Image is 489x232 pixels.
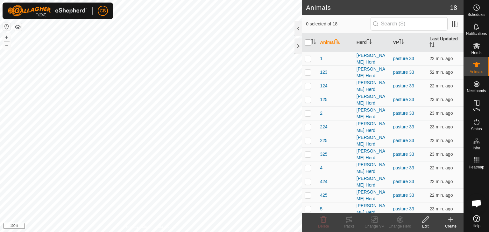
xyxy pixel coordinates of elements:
img: Gallagher Logo [8,5,87,17]
div: [PERSON_NAME] Herd [357,175,388,188]
th: Herd [354,33,391,52]
span: 0 selected of 18 [306,21,370,27]
a: pasture 33 [393,70,414,75]
a: pasture 33 [393,179,414,184]
span: Oct 3, 2025, 3:00 PM [429,193,453,198]
span: 425 [320,192,327,199]
span: VPs [473,108,480,112]
span: Help [472,224,480,228]
span: Neckbands [467,89,486,93]
div: [PERSON_NAME] Herd [357,134,388,147]
span: Oct 3, 2025, 3:00 PM [429,83,453,88]
div: [PERSON_NAME] Herd [357,161,388,175]
span: Oct 3, 2025, 3:00 PM [429,206,453,211]
th: Animal [317,33,354,52]
span: Herds [471,51,481,55]
div: [PERSON_NAME] Herd [357,93,388,106]
th: VP [391,33,427,52]
div: Change Herd [387,223,413,229]
span: Oct 3, 2025, 3:00 PM [429,56,453,61]
div: [PERSON_NAME] Herd [357,148,388,161]
span: Animals [470,70,483,74]
a: pasture 33 [393,152,414,157]
span: 18 [450,3,457,12]
div: [PERSON_NAME] Herd [357,66,388,79]
span: Status [471,127,482,131]
span: Oct 3, 2025, 3:00 PM [429,179,453,184]
a: Contact Us [157,224,176,229]
a: pasture 33 [393,111,414,116]
p-sorticon: Activate to sort [335,40,340,45]
div: [PERSON_NAME] Herd [357,202,388,216]
span: 225 [320,137,327,144]
input: Search (S) [371,17,448,31]
p-sorticon: Activate to sort [367,40,372,45]
div: [PERSON_NAME] Herd [357,107,388,120]
p-sorticon: Activate to sort [311,40,316,45]
span: Oct 3, 2025, 3:00 PM [429,152,453,157]
div: Open chat [467,194,486,213]
div: Change VP [362,223,387,229]
a: pasture 33 [393,206,414,211]
span: 325 [320,151,327,158]
div: [PERSON_NAME] Herd [357,189,388,202]
span: 424 [320,178,327,185]
span: Schedules [467,13,485,17]
a: pasture 33 [393,124,414,129]
span: Infra [472,146,480,150]
span: Delete [318,224,329,229]
span: Oct 3, 2025, 2:30 PM [429,70,453,75]
div: [PERSON_NAME] Herd [357,120,388,134]
span: Oct 3, 2025, 3:00 PM [429,124,453,129]
span: 1 [320,55,322,62]
p-sorticon: Activate to sort [399,40,404,45]
button: + [3,33,11,41]
span: 224 [320,124,327,130]
div: Tracks [336,223,362,229]
a: Privacy Policy [126,224,150,229]
a: Help [464,213,489,230]
a: pasture 33 [393,193,414,198]
span: Oct 3, 2025, 3:00 PM [429,111,453,116]
a: pasture 33 [393,83,414,88]
h2: Animals [306,4,450,11]
span: 124 [320,83,327,89]
span: Oct 3, 2025, 3:00 PM [429,138,453,143]
span: CB [100,8,106,14]
p-sorticon: Activate to sort [429,43,435,48]
a: pasture 33 [393,138,414,143]
a: pasture 33 [393,165,414,170]
th: Last Updated [427,33,464,52]
span: Notifications [466,32,487,36]
div: [PERSON_NAME] Herd [357,79,388,93]
div: Edit [413,223,438,229]
span: 5 [320,206,322,212]
button: Map Layers [14,23,22,31]
span: 4 [320,165,322,171]
a: pasture 33 [393,97,414,102]
button: Reset Map [3,23,11,31]
span: Heatmap [469,165,484,169]
span: 2 [320,110,322,117]
a: pasture 33 [393,56,414,61]
span: Oct 3, 2025, 3:00 PM [429,97,453,102]
button: – [3,42,11,49]
div: [PERSON_NAME] Herd [357,52,388,65]
div: Create [438,223,464,229]
span: 123 [320,69,327,76]
span: Oct 3, 2025, 3:00 PM [429,165,453,170]
span: 125 [320,96,327,103]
